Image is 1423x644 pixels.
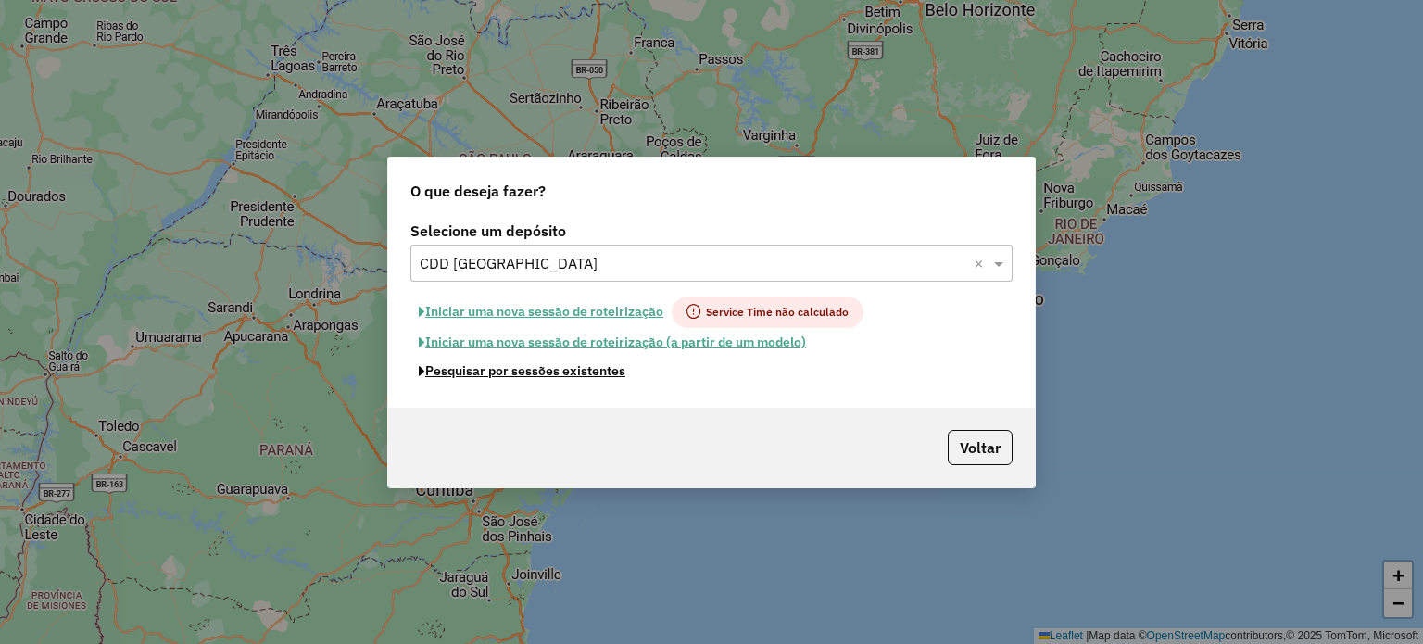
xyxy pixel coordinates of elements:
[672,297,863,328] span: Service Time não calculado
[410,180,546,202] span: O que deseja fazer?
[410,357,634,385] button: Pesquisar por sessões existentes
[410,328,814,357] button: Iniciar uma nova sessão de roteirização (a partir de um modelo)
[974,252,989,274] span: Clear all
[410,220,1013,242] label: Selecione um depósito
[410,297,672,328] button: Iniciar uma nova sessão de roteirização
[948,430,1013,465] button: Voltar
